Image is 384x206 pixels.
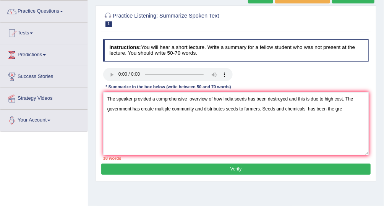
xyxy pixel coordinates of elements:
span: 1 [105,21,112,27]
a: Tests [0,23,87,42]
a: Success Stories [0,66,87,85]
a: Strategy Videos [0,88,87,107]
div: 38 words [103,155,369,161]
a: Your Account [0,110,87,129]
a: Predictions [0,44,87,63]
h4: You will hear a short lecture. Write a summary for a fellow student who was not present at the le... [103,39,369,61]
button: Verify [101,164,370,175]
b: Instructions: [109,44,141,50]
div: * Summarize in the box below (write between 50 and 70 words) [103,84,234,91]
a: Practice Questions [0,1,87,20]
h2: Practice Listening: Summarize Spoken Text [103,11,268,27]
